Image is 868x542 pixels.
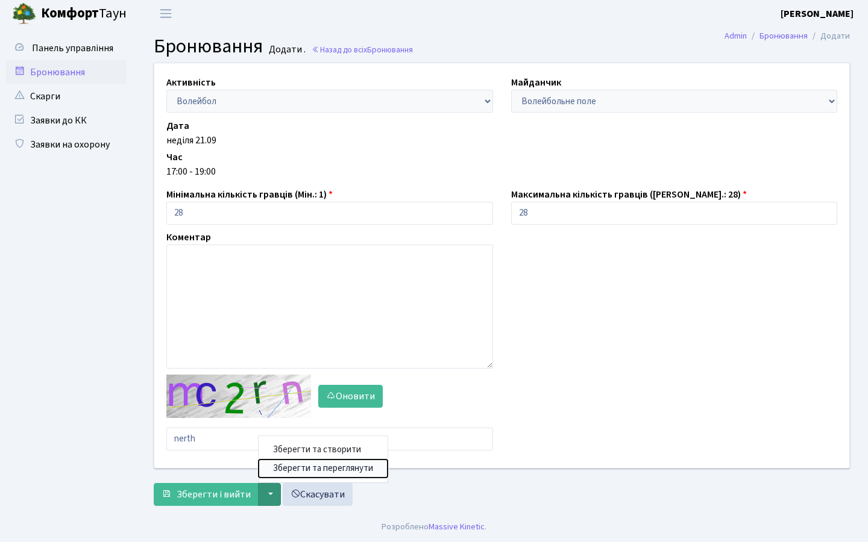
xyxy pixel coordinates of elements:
a: Massive Kinetic [429,520,485,533]
label: Дата [166,119,189,133]
img: logo.png [12,2,36,26]
a: Admin [725,30,747,42]
a: Скасувати [283,483,353,506]
button: Оновити [318,385,383,408]
label: Коментар [166,230,211,245]
b: [PERSON_NAME] [781,7,854,20]
span: Бронювання [367,44,413,55]
a: Назад до всіхБронювання [312,44,413,55]
span: Таун [41,4,127,24]
div: неділя 21.09 [166,133,837,148]
button: Зберегти і вийти [154,483,259,506]
nav: breadcrumb [706,23,868,49]
small: Додати . [266,44,306,55]
a: [PERSON_NAME] [781,7,854,21]
li: Додати [808,30,850,43]
img: default [166,375,311,418]
label: Максимальна кількість гравців ([PERSON_NAME].: 28) [511,187,747,202]
a: Бронювання [759,30,808,42]
a: Бронювання [6,60,127,84]
a: Скарги [6,84,127,108]
label: Час [166,150,183,164]
label: Мінімальна кількість гравців (Мін.: 1) [166,187,333,202]
a: Панель управління [6,36,127,60]
div: Розроблено . [382,520,486,534]
button: Переключити навігацію [151,4,181,23]
b: Комфорт [41,4,99,23]
div: 17:00 - 19:00 [166,164,837,179]
span: Бронювання [154,33,263,60]
button: Зберегти та створити [259,441,388,459]
span: Зберегти і вийти [177,488,251,501]
span: Панель управління [32,42,113,55]
button: Зберегти та переглянути [259,459,388,478]
label: Майданчик [511,75,561,90]
input: Введіть текст із зображення [166,428,493,450]
a: Заявки до КК [6,108,127,132]
a: Заявки на охорону [6,132,127,157]
label: Активність [166,75,216,90]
